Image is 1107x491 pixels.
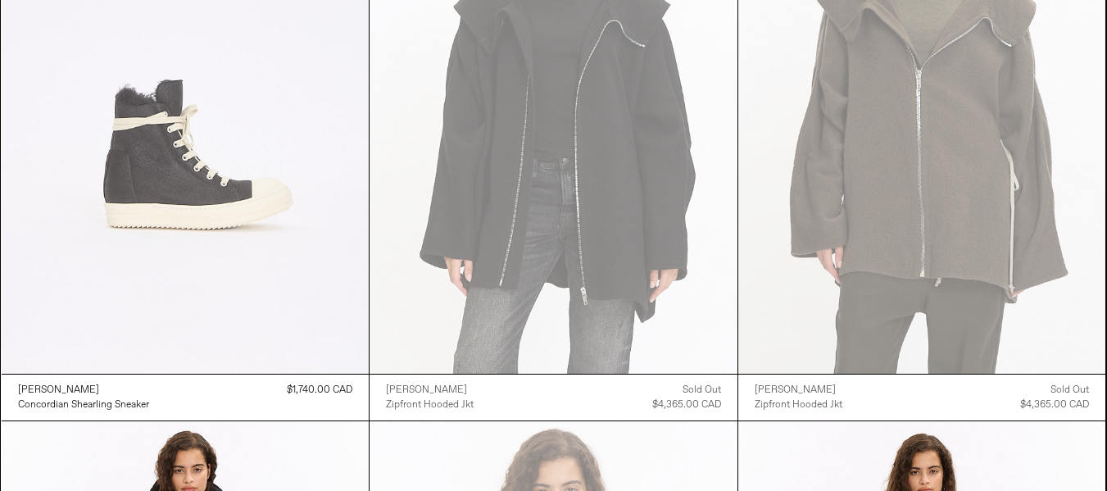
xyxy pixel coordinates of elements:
div: Sold out [683,383,721,398]
a: Zipfront Hooded Jkt [386,398,474,412]
div: Concordian Shearling Sneaker [18,398,149,412]
div: $4,365.00 CAD [1020,398,1089,412]
div: [PERSON_NAME] [755,384,836,398]
a: Zipfront Hooded Jkt [755,398,842,412]
div: Zipfront Hooded Jkt [386,398,474,412]
div: Sold out [1050,383,1089,398]
div: [PERSON_NAME] [18,384,99,398]
div: $1,740.00 CAD [287,383,352,398]
div: [PERSON_NAME] [386,384,467,398]
div: Zipfront Hooded Jkt [755,398,842,412]
a: [PERSON_NAME] [755,383,842,398]
a: [PERSON_NAME] [386,383,474,398]
div: $4,365.00 CAD [652,398,721,412]
a: [PERSON_NAME] [18,383,149,398]
a: Concordian Shearling Sneaker [18,398,149,412]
